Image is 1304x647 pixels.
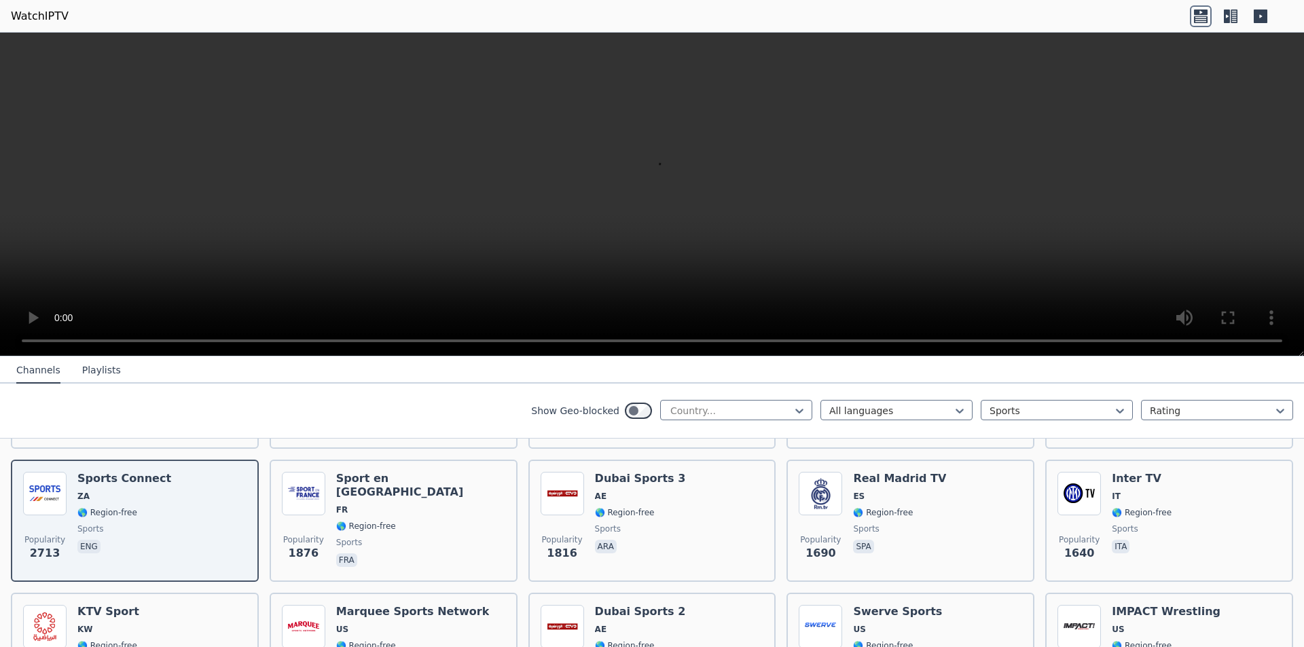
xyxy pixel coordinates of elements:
[336,624,348,635] span: US
[23,472,67,515] img: Sports Connect
[595,624,606,635] span: AE
[541,472,584,515] img: Dubai Sports 3
[595,605,686,618] h6: Dubai Sports 2
[1112,605,1220,618] h6: IMPACT Wrestling
[1064,545,1095,561] span: 1640
[1112,472,1172,485] h6: Inter TV
[595,540,617,553] p: ara
[283,534,324,545] span: Popularity
[1112,507,1172,518] span: 🌎 Region-free
[1112,540,1129,553] p: ita
[282,472,325,515] img: Sport en France
[853,507,913,518] span: 🌎 Region-free
[595,491,606,502] span: AE
[336,553,357,567] p: fra
[336,521,396,532] span: 🌎 Region-free
[336,504,348,515] span: FR
[289,545,319,561] span: 1876
[336,472,505,499] h6: Sport en [GEOGRAPHIC_DATA]
[1112,523,1138,534] span: sports
[853,523,879,534] span: sports
[1112,491,1121,502] span: IT
[77,472,171,485] h6: Sports Connect
[77,491,90,502] span: ZA
[805,545,836,561] span: 1690
[531,404,619,418] label: Show Geo-blocked
[542,534,583,545] span: Popularity
[1057,472,1101,515] img: Inter TV
[24,534,65,545] span: Popularity
[595,472,686,485] h6: Dubai Sports 3
[853,540,873,553] p: spa
[799,472,842,515] img: Real Madrid TV
[82,358,121,384] button: Playlists
[77,540,101,553] p: eng
[77,507,137,518] span: 🌎 Region-free
[11,8,69,24] a: WatchIPTV
[853,472,946,485] h6: Real Madrid TV
[547,545,577,561] span: 1816
[853,605,942,618] h6: Swerve Sports
[595,507,655,518] span: 🌎 Region-free
[800,534,841,545] span: Popularity
[77,624,93,635] span: KW
[853,491,865,502] span: ES
[336,605,490,618] h6: Marquee Sports Network
[336,537,362,548] span: sports
[853,624,865,635] span: US
[30,545,60,561] span: 2713
[1112,624,1124,635] span: US
[1059,534,1100,545] span: Popularity
[595,523,621,534] span: sports
[77,523,103,534] span: sports
[77,605,139,618] h6: KTV Sport
[16,358,60,384] button: Channels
